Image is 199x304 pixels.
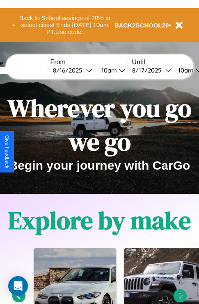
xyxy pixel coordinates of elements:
[4,135,10,168] div: Give Feedback
[174,66,196,74] div: 10am
[8,204,191,237] h1: Explore by make
[97,66,119,74] div: 10am
[50,66,95,75] button: 8/16/2025
[15,12,114,38] button: Back to School savings of 20% in select cities! Ends [DATE] 10am PT.Use code:
[95,66,128,75] button: 10am
[53,66,86,74] div: 8 / 16 / 2025
[114,22,169,29] b: BACK2SCHOOL20
[8,276,28,296] div: Open Intercom Messenger
[132,66,165,74] div: 8 / 17 / 2025
[50,59,128,66] label: From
